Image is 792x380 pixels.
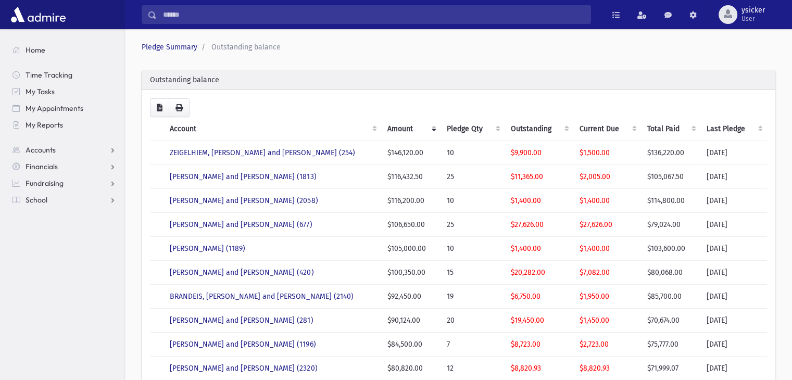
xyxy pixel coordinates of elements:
td: $136,220.00 [641,141,701,165]
td: 25 [441,165,504,189]
a: My Reports [4,117,124,133]
td: $90,124.00 [381,309,441,333]
span: Time Tracking [26,70,72,80]
a: [PERSON_NAME] and [PERSON_NAME] (677) [170,220,312,229]
div: Outstanding balance [142,70,775,90]
td: $1,450.00 [573,309,641,333]
span: Fundraising [26,179,64,188]
a: Time Tracking [4,67,124,83]
a: [PERSON_NAME] and [PERSON_NAME] (1813) [170,172,316,181]
td: $27,626.00 [505,213,573,237]
td: [DATE] [700,141,767,165]
td: $84,500.00 [381,333,441,357]
a: [PERSON_NAME] and [PERSON_NAME] (420) [170,268,313,277]
td: [DATE] [700,333,767,357]
td: $20,282.00 [505,261,573,285]
td: $1,950.00 [573,285,641,309]
td: 7 [441,333,504,357]
td: 15 [441,261,504,285]
a: [PERSON_NAME] and [PERSON_NAME] (1196) [170,340,316,349]
nav: breadcrumb [142,42,771,53]
td: 25 [441,213,504,237]
th: Account: activate to sort column ascending [164,117,381,141]
a: ZEIGELHIEM, [PERSON_NAME] and [PERSON_NAME] (254) [170,148,355,157]
a: BRANDEIS, [PERSON_NAME] and [PERSON_NAME] (2140) [170,292,353,301]
th: Total Paid: activate to sort column ascending [641,117,701,141]
td: $116,200.00 [381,189,441,213]
td: [DATE] [700,309,767,333]
td: $1,500.00 [573,141,641,165]
td: $79,024.00 [641,213,701,237]
td: [DATE] [700,213,767,237]
span: School [26,195,47,205]
span: User [741,15,765,23]
td: $11,365.00 [505,165,573,189]
td: 10 [441,189,504,213]
td: [DATE] [700,189,767,213]
td: 10 [441,237,504,261]
a: My Appointments [4,100,124,117]
td: $105,067.50 [641,165,701,189]
a: [PERSON_NAME] and [PERSON_NAME] (281) [170,316,313,325]
button: CSV [150,98,169,117]
td: $106,650.00 [381,213,441,237]
span: Outstanding balance [211,43,281,52]
span: ysicker [741,6,765,15]
span: Financials [26,162,58,171]
td: $19,450.00 [505,309,573,333]
td: $8,723.00 [505,333,573,357]
input: Search [157,5,590,24]
a: Pledge Summary [142,43,197,52]
td: $70,674.00 [641,309,701,333]
td: $9,900.00 [505,141,573,165]
td: $80,068.00 [641,261,701,285]
th: Amount: activate to sort column ascending [381,117,441,141]
a: [PERSON_NAME] and [PERSON_NAME] (2320) [170,364,317,373]
td: $114,800.00 [641,189,701,213]
span: My Tasks [26,87,55,96]
span: Accounts [26,145,56,155]
td: $2,005.00 [573,165,641,189]
td: $146,120.00 [381,141,441,165]
td: [DATE] [700,261,767,285]
a: School [4,192,124,208]
img: AdmirePro [8,4,68,25]
td: [DATE] [700,237,767,261]
a: Fundraising [4,175,124,192]
td: [DATE] [700,285,767,309]
td: $116,432.50 [381,165,441,189]
span: Home [26,45,45,55]
td: $7,082.00 [573,261,641,285]
td: 20 [441,309,504,333]
td: 10 [441,141,504,165]
td: $1,400.00 [505,189,573,213]
td: $27,626.00 [573,213,641,237]
a: [PERSON_NAME] and [PERSON_NAME] (2058) [170,196,318,205]
td: $92,450.00 [381,285,441,309]
td: $1,400.00 [573,237,641,261]
td: $1,400.00 [573,189,641,213]
a: My Tasks [4,83,124,100]
td: $105,000.00 [381,237,441,261]
th: Last Pledge: activate to sort column ascending [700,117,767,141]
td: $2,723.00 [573,333,641,357]
th: Outstanding: activate to sort column ascending [505,117,573,141]
th: Current Due: activate to sort column ascending [573,117,641,141]
td: 19 [441,285,504,309]
span: My Appointments [26,104,83,113]
a: [PERSON_NAME] (1189) [170,244,245,253]
td: $103,600.00 [641,237,701,261]
th: Pledge Qty: activate to sort column ascending [441,117,504,141]
td: $100,350.00 [381,261,441,285]
td: $75,777.00 [641,333,701,357]
td: [DATE] [700,165,767,189]
td: $6,750.00 [505,285,573,309]
a: Accounts [4,142,124,158]
button: Print [169,98,190,117]
a: Financials [4,158,124,175]
td: $1,400.00 [505,237,573,261]
a: Home [4,42,124,58]
td: $85,700.00 [641,285,701,309]
span: My Reports [26,120,63,130]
